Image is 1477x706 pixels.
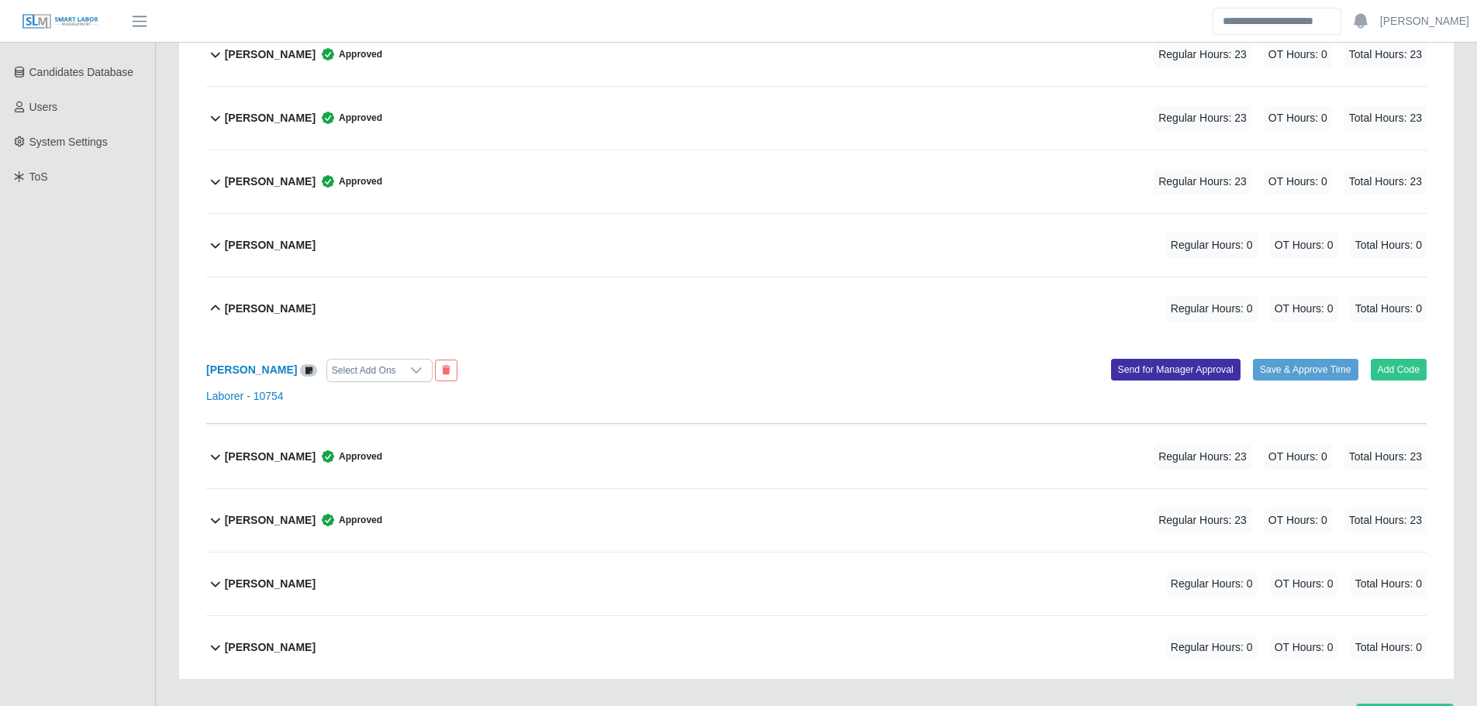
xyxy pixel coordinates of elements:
span: Regular Hours: 0 [1166,232,1258,258]
span: OT Hours: 0 [1264,444,1332,470]
span: Approved [316,449,382,464]
button: [PERSON_NAME] Approved Regular Hours: 23 OT Hours: 0 Total Hours: 23 [206,150,1427,213]
span: ToS [29,170,48,183]
button: [PERSON_NAME] Regular Hours: 0 OT Hours: 0 Total Hours: 0 [206,616,1427,679]
span: Regular Hours: 23 [1154,42,1251,67]
button: Send for Manager Approval [1111,359,1241,381]
b: [PERSON_NAME] [225,639,316,656]
span: Total Hours: 0 [1351,296,1427,322]
button: [PERSON_NAME] Regular Hours: 0 OT Hours: 0 Total Hours: 0 [206,277,1427,340]
span: Regular Hours: 23 [1154,444,1251,470]
span: Total Hours: 23 [1344,508,1427,533]
button: [PERSON_NAME] Approved Regular Hours: 23 OT Hours: 0 Total Hours: 23 [206,489,1427,552]
span: Total Hours: 23 [1344,444,1427,470]
b: [PERSON_NAME] [225,576,316,592]
span: Total Hours: 0 [1351,571,1427,597]
img: SLM Logo [22,13,99,30]
span: Regular Hours: 0 [1166,571,1258,597]
b: [PERSON_NAME] [225,301,316,317]
div: Select Add Ons [327,360,401,381]
span: OT Hours: 0 [1264,169,1332,195]
button: [PERSON_NAME] Approved Regular Hours: 23 OT Hours: 0 Total Hours: 23 [206,425,1427,488]
span: Approved [316,110,382,126]
span: Total Hours: 23 [1344,42,1427,67]
span: Total Hours: 0 [1351,232,1427,258]
b: [PERSON_NAME] [225,110,316,126]
span: Regular Hours: 23 [1154,169,1251,195]
span: Regular Hours: 23 [1154,508,1251,533]
span: OT Hours: 0 [1264,508,1332,533]
span: Total Hours: 23 [1344,169,1427,195]
a: [PERSON_NAME] [206,363,297,376]
b: [PERSON_NAME] [225,174,316,190]
a: Laborer - 10754 [206,390,284,402]
span: OT Hours: 0 [1270,635,1338,660]
b: [PERSON_NAME] [225,512,316,529]
button: [PERSON_NAME] Approved Regular Hours: 23 OT Hours: 0 Total Hours: 23 [206,23,1427,86]
b: [PERSON_NAME] [225,449,316,465]
span: Regular Hours: 0 [1166,296,1258,322]
button: [PERSON_NAME] Approved Regular Hours: 23 OT Hours: 0 Total Hours: 23 [206,87,1427,150]
span: Total Hours: 23 [1344,105,1427,131]
span: System Settings [29,136,108,148]
button: [PERSON_NAME] Regular Hours: 0 OT Hours: 0 Total Hours: 0 [206,553,1427,615]
span: Candidates Database [29,66,134,78]
span: Regular Hours: 23 [1154,105,1251,131]
span: Total Hours: 0 [1351,635,1427,660]
b: [PERSON_NAME] [225,237,316,253]
b: [PERSON_NAME] [225,46,316,63]
button: End Worker & Remove from the Timesheet [435,360,457,381]
span: Approved [316,46,382,62]
button: Save & Approve Time [1253,359,1358,381]
a: View/Edit Notes [300,363,317,376]
a: [PERSON_NAME] [1380,13,1469,29]
button: [PERSON_NAME] Regular Hours: 0 OT Hours: 0 Total Hours: 0 [206,214,1427,277]
span: OT Hours: 0 [1264,105,1332,131]
span: Approved [316,512,382,528]
span: Regular Hours: 0 [1166,635,1258,660]
span: OT Hours: 0 [1270,571,1338,597]
span: Approved [316,174,382,189]
span: OT Hours: 0 [1270,296,1338,322]
button: Add Code [1371,359,1427,381]
span: Users [29,101,58,113]
span: OT Hours: 0 [1270,232,1338,258]
span: OT Hours: 0 [1264,42,1332,67]
input: Search [1213,8,1341,35]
